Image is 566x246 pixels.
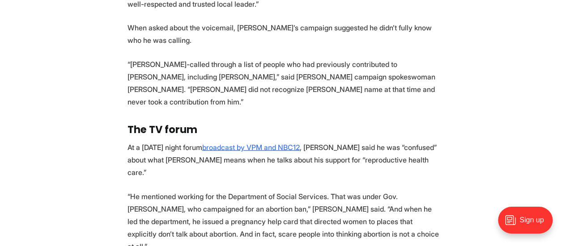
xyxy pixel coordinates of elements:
[128,141,439,179] p: At a [DATE] night forum , [PERSON_NAME] said he was “confused” about what [PERSON_NAME] means whe...
[128,58,439,108] p: “[PERSON_NAME]-called through a list of people who had previously contributed to [PERSON_NAME], i...
[128,21,439,46] p: When asked about the voicemail, [PERSON_NAME]’s campaign suggested he didn’t fully know who he wa...
[490,202,566,246] iframe: portal-trigger
[128,122,197,137] strong: The TV forum
[202,143,300,152] a: broadcast by VPM and NBC12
